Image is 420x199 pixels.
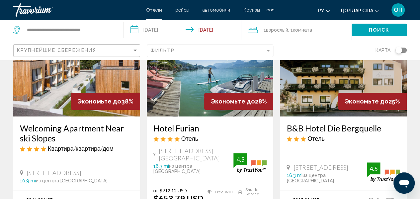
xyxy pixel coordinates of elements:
[340,8,373,13] font: доллар США
[175,7,189,13] a: рейсы
[287,135,400,142] div: 3 star Hotel
[288,25,312,35] span: , 1
[287,173,334,183] span: из центра [GEOGRAPHIC_DATA]
[153,135,267,142] div: 4 star Hotel
[71,93,140,110] div: 38%
[20,145,133,152] div: 4 star Apartment
[243,7,260,13] a: Круизы
[153,163,201,174] span: из центра [GEOGRAPHIC_DATA]
[77,98,121,105] span: Экономьте до
[280,10,407,116] img: Hotel image
[17,48,96,53] span: Крупнейшие сбережения
[293,27,312,33] span: Комната
[147,10,274,116] img: Hotel image
[264,25,288,35] span: 1
[147,44,274,58] button: Filter
[233,155,247,163] div: 4.5
[20,123,133,143] a: Welcoming Apartment Near ski Slopes
[203,7,230,13] a: автомобили
[267,5,274,15] button: Дополнительные элементы навигации
[27,169,81,176] span: [STREET_ADDRESS]
[394,6,402,13] font: ОП
[150,48,175,53] span: Фильтр
[352,24,407,36] button: Поиск
[293,164,348,171] span: [STREET_ADDRESS]
[287,173,302,178] span: 16.3 mi
[160,188,187,193] del: $912.12 USD
[389,3,407,17] button: Меню пользователя
[376,46,390,55] span: карта
[369,28,390,33] span: Поиск
[146,7,162,13] a: Отели
[318,8,324,13] font: ру
[235,188,267,196] li: Shuttle Service
[124,20,241,40] button: Check-in date: Aug 27, 2025 Check-out date: Aug 29, 2025
[307,135,324,142] span: Отель
[20,178,36,183] span: 10.9 mi
[338,93,407,110] div: 25%
[159,147,233,162] span: [STREET_ADDRESS][GEOGRAPHIC_DATA]
[36,178,108,183] span: из центра [GEOGRAPHIC_DATA]
[367,162,400,182] img: trustyou-badge.svg
[345,98,388,105] span: Экономьте до
[153,163,169,169] span: 16.3 mi
[204,188,235,196] li: Free WiFi
[13,10,140,116] img: Hotel image
[367,165,380,173] div: 4.5
[287,123,400,133] a: B&B Hotel Die Bergquelle
[318,6,330,15] button: Изменить язык
[266,27,288,33] span: Взрослый
[241,20,352,40] button: Travelers: 1 adult, 0 children
[393,172,415,194] iframe: Кнопка запуска окна обмена сообщениями
[204,93,273,110] div: 28%
[13,3,139,17] a: Травориум
[181,135,198,142] span: Отель
[153,123,267,133] a: Hotel Furian
[48,145,114,152] span: Квартира/квартира/дом
[211,98,255,105] span: Экономьте до
[153,188,158,193] span: от
[390,47,407,53] button: Toggle map
[17,48,138,54] mat-select: Sort by
[233,153,267,173] img: trustyou-badge.svg
[340,6,379,15] button: Изменить валюту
